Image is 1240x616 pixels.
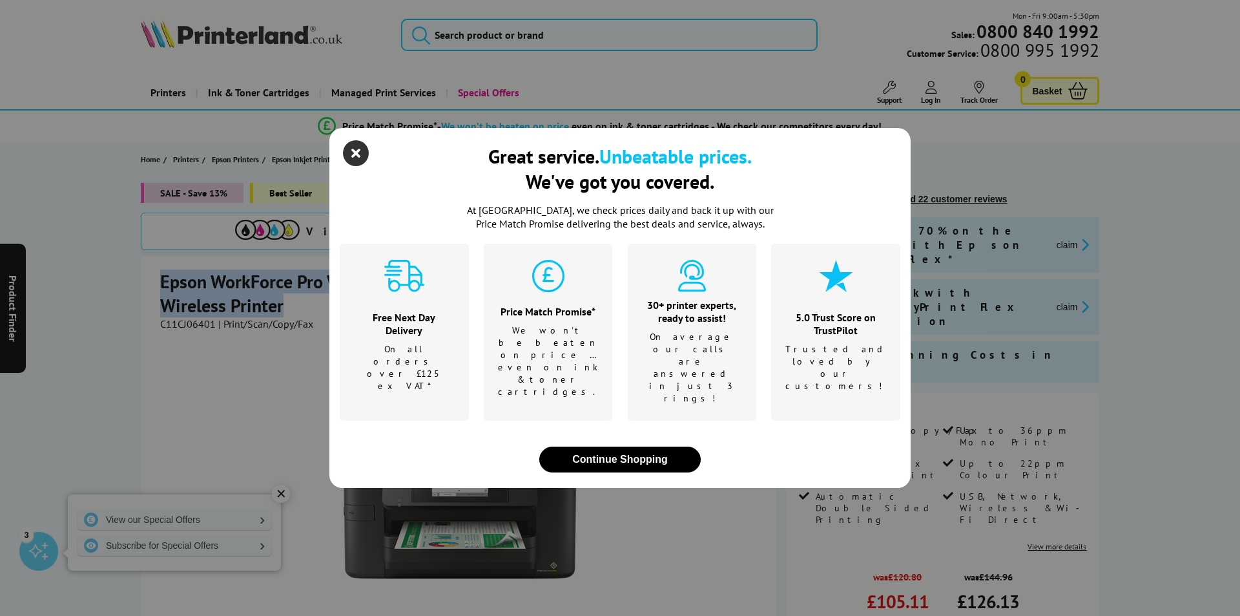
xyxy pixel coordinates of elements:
button: close modal [346,143,366,163]
div: Free Next Day Delivery [356,311,453,337]
button: close modal [539,447,701,473]
p: On all orders over £125 ex VAT* [356,343,453,392]
div: 5.0 Trust Score on TrustPilot [785,311,887,337]
b: Unbeatable prices. [599,143,752,169]
p: On average our calls are answered in just 3 rings! [644,331,741,405]
div: 30+ printer experts, ready to assist! [644,299,741,324]
div: Great service. We've got you covered. [488,143,752,194]
div: Price Match Promise* [498,305,599,318]
p: Trusted and loved by our customers! [785,343,887,392]
p: At [GEOGRAPHIC_DATA], we check prices daily and back it up with our Price Match Promise deliverin... [459,204,781,231]
p: We won't be beaten on price …even on ink & toner cartridges. [498,324,599,398]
